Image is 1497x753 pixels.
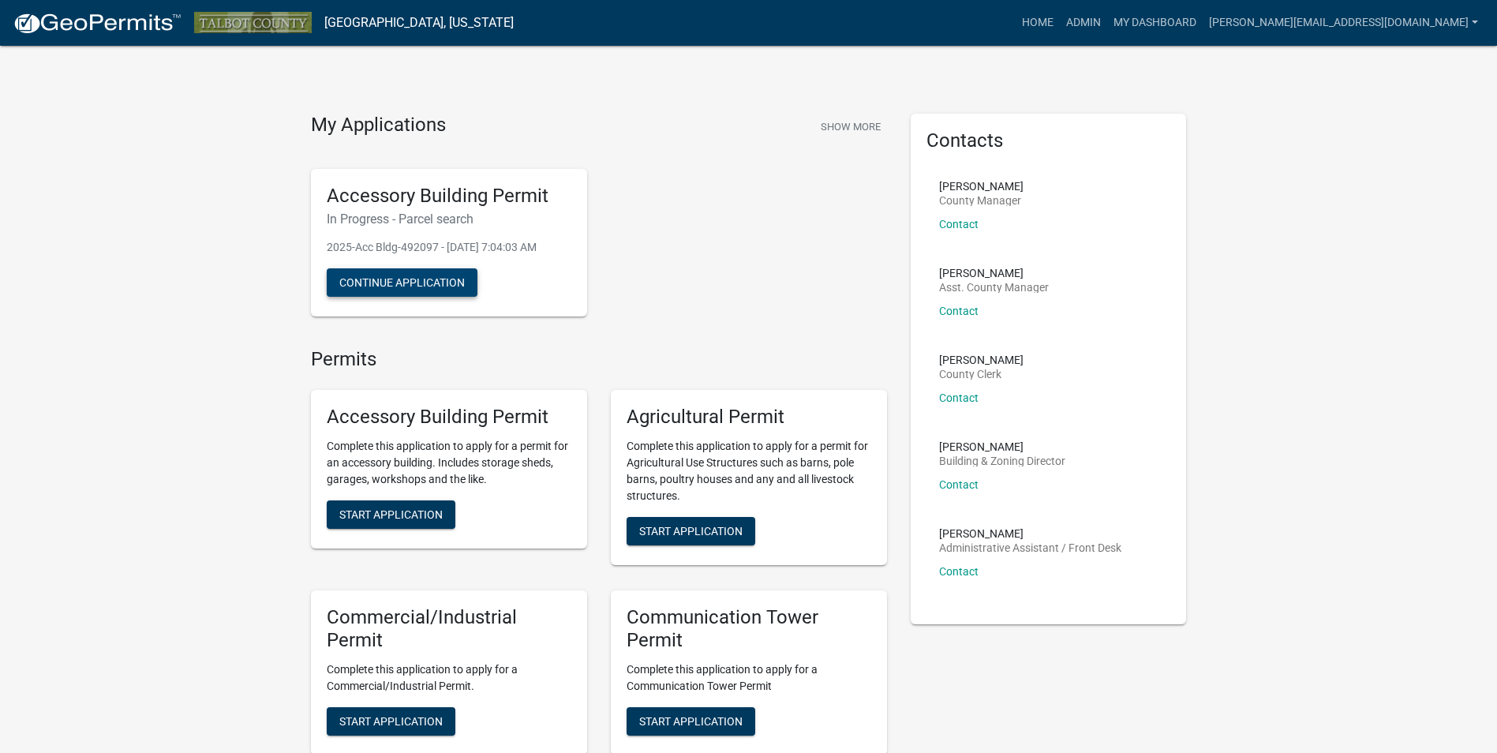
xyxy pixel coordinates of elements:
h5: Contacts [926,129,1171,152]
img: Talbot County, Georgia [194,12,312,33]
button: Continue Application [327,268,477,297]
p: County Manager [939,195,1024,206]
a: Contact [939,565,979,578]
h5: Accessory Building Permit [327,406,571,429]
button: Start Application [627,707,755,736]
a: [GEOGRAPHIC_DATA], [US_STATE] [324,9,514,36]
p: Complete this application to apply for a permit for Agricultural Use Structures such as barns, po... [627,438,871,504]
button: Start Application [327,500,455,529]
span: Start Application [339,508,443,521]
p: [PERSON_NAME] [939,181,1024,192]
a: Contact [939,305,979,317]
h5: Agricultural Permit [627,406,871,429]
p: [PERSON_NAME] [939,441,1065,452]
a: Contact [939,218,979,230]
p: [PERSON_NAME] [939,268,1049,279]
h5: Communication Tower Permit [627,606,871,652]
button: Start Application [627,517,755,545]
p: Asst. County Manager [939,282,1049,293]
p: [PERSON_NAME] [939,528,1121,539]
h6: In Progress - Parcel search [327,212,571,227]
a: Admin [1060,8,1107,38]
h5: Commercial/Industrial Permit [327,606,571,652]
span: Start Application [639,714,743,727]
p: [PERSON_NAME] [939,354,1024,365]
a: [PERSON_NAME][EMAIL_ADDRESS][DOMAIN_NAME] [1203,8,1484,38]
h4: Permits [311,348,887,371]
p: Complete this application to apply for a Communication Tower Permit [627,661,871,695]
a: Contact [939,391,979,404]
span: Start Application [639,525,743,538]
p: Building & Zoning Director [939,455,1065,466]
span: Start Application [339,714,443,727]
a: My Dashboard [1107,8,1203,38]
p: County Clerk [939,369,1024,380]
a: Contact [939,478,979,491]
h5: Accessory Building Permit [327,185,571,208]
p: Complete this application to apply for a permit for an accessory building. Includes storage sheds... [327,438,571,488]
button: Show More [814,114,887,140]
a: Home [1016,8,1060,38]
p: Complete this application to apply for a Commercial/Industrial Permit. [327,661,571,695]
p: Administrative Assistant / Front Desk [939,542,1121,553]
h4: My Applications [311,114,446,137]
button: Start Application [327,707,455,736]
p: 2025-Acc Bldg-492097 - [DATE] 7:04:03 AM [327,239,571,256]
